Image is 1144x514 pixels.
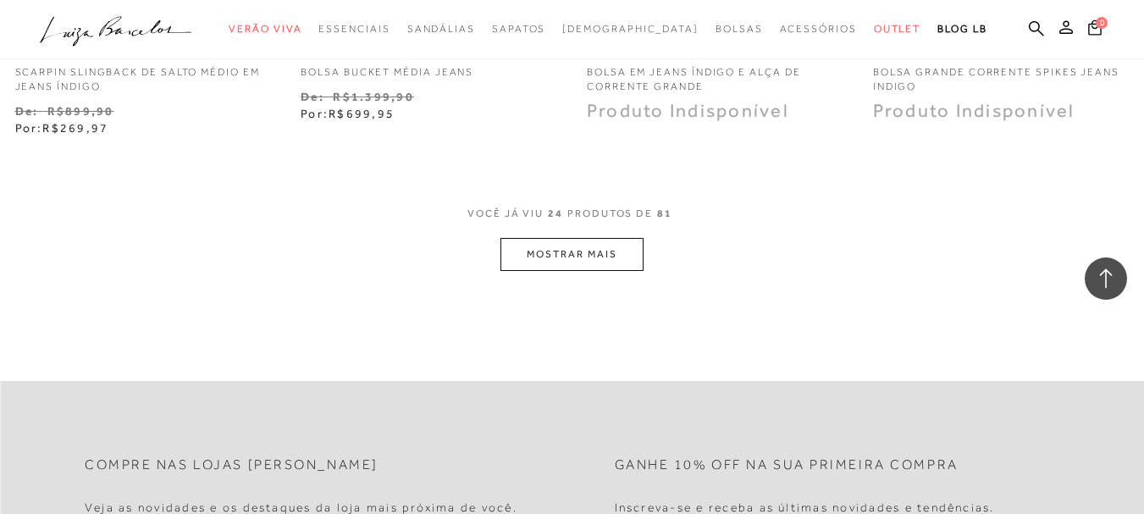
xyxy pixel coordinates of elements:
a: categoryNavScreenReaderText [407,14,475,45]
span: Por: [301,107,395,120]
a: BOLSA GRANDE CORRENTE SPIKES JEANS INDIGO [860,55,1142,94]
span: R$269,97 [42,121,108,135]
a: BLOG LB [937,14,986,45]
a: BOLSA BUCKET MÉDIA JEANS [288,55,570,80]
span: 0 [1096,17,1108,29]
span: Produto Indisponível [873,100,1075,121]
span: 81 [657,207,672,238]
a: categoryNavScreenReaderText [318,14,390,45]
span: Verão Viva [229,23,301,35]
h2: Compre nas lojas [PERSON_NAME] [85,457,379,473]
span: Sapatos [492,23,545,35]
small: De: [301,90,324,103]
button: MOSTRAR MAIS [500,238,643,271]
span: VOCê JÁ VIU [467,207,544,221]
span: PRODUTOS DE [567,207,653,221]
span: Sandálias [407,23,475,35]
a: categoryNavScreenReaderText [716,14,763,45]
small: De: [15,104,39,118]
span: 24 [548,207,563,238]
a: categoryNavScreenReaderText [229,14,301,45]
h2: Ganhe 10% off na sua primeira compra [615,457,959,473]
a: categoryNavScreenReaderText [780,14,857,45]
span: Bolsas [716,23,763,35]
span: BLOG LB [937,23,986,35]
small: R$899,90 [47,104,114,118]
a: categoryNavScreenReaderText [492,14,545,45]
span: Outlet [874,23,921,35]
a: BOLSA EM JEANS ÍNDIGO E ALÇA DE CORRENTE GRANDE [574,55,856,94]
a: noSubCategoriesText [562,14,699,45]
span: R$699,95 [329,107,395,120]
a: categoryNavScreenReaderText [874,14,921,45]
span: Essenciais [318,23,390,35]
span: Acessórios [780,23,857,35]
small: R$1.399,90 [333,90,413,103]
span: Por: [15,121,109,135]
span: [DEMOGRAPHIC_DATA] [562,23,699,35]
button: 0 [1083,19,1107,41]
span: Produto Indisponível [587,100,789,121]
a: SCARPIN SLINGBACK DE SALTO MÉDIO EM JEANS ÍNDIGO [3,55,285,94]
